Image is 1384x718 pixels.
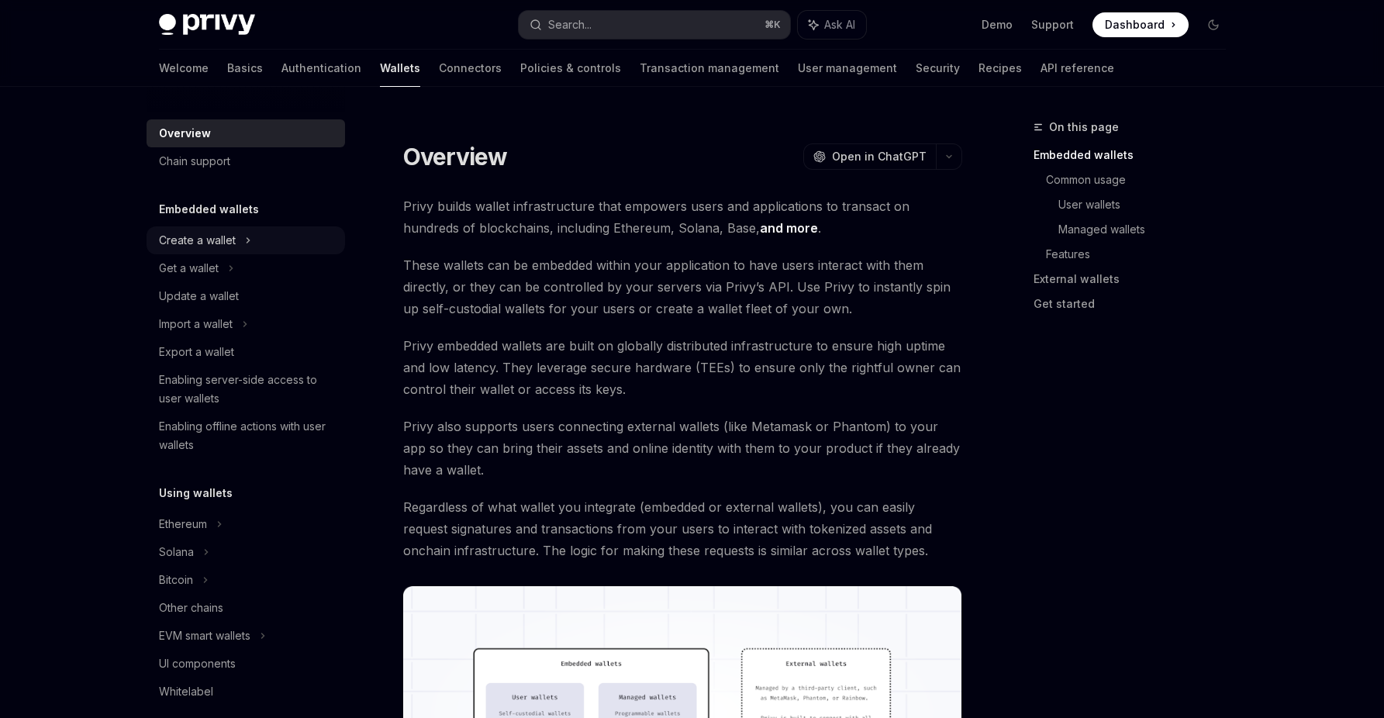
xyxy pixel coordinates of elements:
[281,50,361,87] a: Authentication
[147,594,345,622] a: Other chains
[159,515,207,533] div: Ethereum
[798,11,866,39] button: Ask AI
[548,16,592,34] div: Search...
[798,50,897,87] a: User management
[159,417,336,454] div: Enabling offline actions with user wallets
[159,152,230,171] div: Chain support
[159,231,236,250] div: Create a wallet
[159,484,233,502] h5: Using wallets
[520,50,621,87] a: Policies & controls
[1092,12,1189,37] a: Dashboard
[760,220,818,236] a: and more
[1034,143,1238,167] a: Embedded wallets
[159,654,236,673] div: UI components
[159,200,259,219] h5: Embedded wallets
[147,366,345,413] a: Enabling server-side access to user wallets
[1105,17,1165,33] span: Dashboard
[147,119,345,147] a: Overview
[764,19,781,31] span: ⌘ K
[159,571,193,589] div: Bitcoin
[1031,17,1074,33] a: Support
[640,50,779,87] a: Transaction management
[159,315,233,333] div: Import a wallet
[403,496,962,561] span: Regardless of what wallet you integrate (embedded or external wallets), you can easily request si...
[1046,167,1238,192] a: Common usage
[403,143,508,171] h1: Overview
[403,254,962,319] span: These wallets can be embedded within your application to have users interact with them directly, ...
[159,287,239,305] div: Update a wallet
[159,682,213,701] div: Whitelabel
[227,50,263,87] a: Basics
[159,14,255,36] img: dark logo
[147,413,345,459] a: Enabling offline actions with user wallets
[824,17,855,33] span: Ask AI
[1058,217,1238,242] a: Managed wallets
[403,335,962,400] span: Privy embedded wallets are built on globally distributed infrastructure to ensure high uptime and...
[803,143,936,170] button: Open in ChatGPT
[159,259,219,278] div: Get a wallet
[403,195,962,239] span: Privy builds wallet infrastructure that empowers users and applications to transact on hundreds o...
[403,416,962,481] span: Privy also supports users connecting external wallets (like Metamask or Phantom) to your app so t...
[916,50,960,87] a: Security
[147,282,345,310] a: Update a wallet
[380,50,420,87] a: Wallets
[1046,242,1238,267] a: Features
[147,650,345,678] a: UI components
[159,343,234,361] div: Export a wallet
[832,149,927,164] span: Open in ChatGPT
[147,147,345,175] a: Chain support
[982,17,1013,33] a: Demo
[1058,192,1238,217] a: User wallets
[1201,12,1226,37] button: Toggle dark mode
[1041,50,1114,87] a: API reference
[159,599,223,617] div: Other chains
[1034,267,1238,292] a: External wallets
[1034,292,1238,316] a: Get started
[147,678,345,706] a: Whitelabel
[159,627,250,645] div: EVM smart wallets
[159,371,336,408] div: Enabling server-side access to user wallets
[978,50,1022,87] a: Recipes
[1049,118,1119,136] span: On this page
[159,50,209,87] a: Welcome
[147,338,345,366] a: Export a wallet
[519,11,790,39] button: Search...⌘K
[439,50,502,87] a: Connectors
[159,124,211,143] div: Overview
[159,543,194,561] div: Solana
